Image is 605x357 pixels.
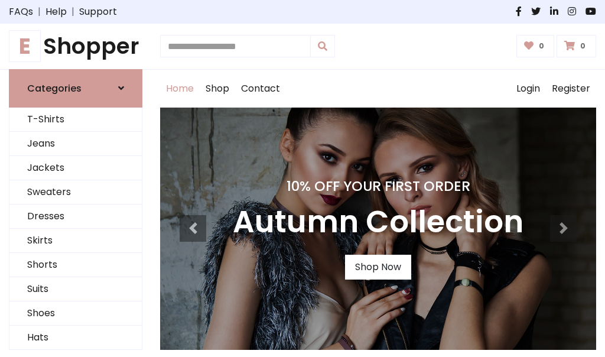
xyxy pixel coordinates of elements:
[45,5,67,19] a: Help
[27,83,82,94] h6: Categories
[9,30,41,62] span: E
[546,70,596,108] a: Register
[345,255,411,280] a: Shop Now
[9,229,142,253] a: Skirts
[9,253,142,277] a: Shorts
[9,108,142,132] a: T-Shirts
[9,301,142,326] a: Shoes
[9,156,142,180] a: Jackets
[9,33,142,60] a: EShopper
[160,70,200,108] a: Home
[33,5,45,19] span: |
[79,5,117,19] a: Support
[9,5,33,19] a: FAQs
[9,33,142,60] h1: Shopper
[9,69,142,108] a: Categories
[9,132,142,156] a: Jeans
[67,5,79,19] span: |
[557,35,596,57] a: 0
[200,70,235,108] a: Shop
[577,41,588,51] span: 0
[235,70,286,108] a: Contact
[9,205,142,229] a: Dresses
[536,41,547,51] span: 0
[9,180,142,205] a: Sweaters
[516,35,555,57] a: 0
[510,70,546,108] a: Login
[9,326,142,350] a: Hats
[9,277,142,301] a: Suits
[233,204,523,241] h3: Autumn Collection
[233,178,523,194] h4: 10% Off Your First Order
